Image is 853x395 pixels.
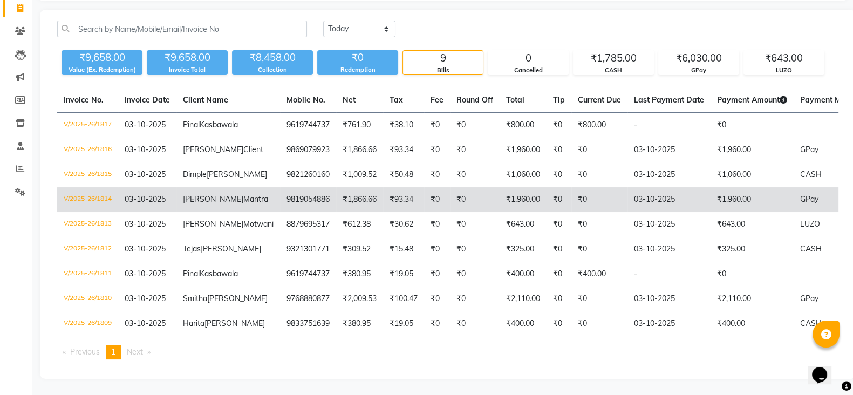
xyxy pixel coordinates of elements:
[280,212,336,237] td: 8879695317
[744,51,824,66] div: ₹643.00
[125,294,166,303] span: 03-10-2025
[147,65,228,74] div: Invoice Total
[424,262,450,287] td: ₹0
[547,262,571,287] td: ₹0
[500,311,547,336] td: ₹400.00
[450,262,500,287] td: ₹0
[800,294,818,303] span: GPay
[383,162,424,187] td: ₹50.48
[280,162,336,187] td: 9821260160
[125,244,166,254] span: 03-10-2025
[547,113,571,138] td: ₹0
[201,244,261,254] span: [PERSON_NAME]
[183,219,243,229] span: [PERSON_NAME]
[450,311,500,336] td: ₹0
[450,138,500,162] td: ₹0
[57,187,118,212] td: V/2025-26/1814
[800,145,818,154] span: GPay
[183,318,204,328] span: Harita
[424,212,450,237] td: ₹0
[57,138,118,162] td: V/2025-26/1816
[343,95,356,105] span: Net
[243,194,268,204] span: Mantra
[711,262,794,287] td: ₹0
[500,237,547,262] td: ₹325.00
[506,95,524,105] span: Total
[383,113,424,138] td: ₹38.10
[450,113,500,138] td: ₹0
[125,194,166,204] span: 03-10-2025
[800,194,818,204] span: GPay
[627,287,711,311] td: 03-10-2025
[553,95,565,105] span: Tip
[547,187,571,212] td: ₹0
[711,138,794,162] td: ₹1,960.00
[70,347,100,357] span: Previous
[183,95,228,105] span: Client Name
[207,169,267,179] span: [PERSON_NAME]
[488,51,568,66] div: 0
[383,212,424,237] td: ₹30.62
[383,262,424,287] td: ₹19.05
[450,162,500,187] td: ₹0
[571,237,627,262] td: ₹0
[488,66,568,75] div: Cancelled
[183,194,243,204] span: [PERSON_NAME]
[280,311,336,336] td: 9833751639
[578,95,621,105] span: Current Due
[571,162,627,187] td: ₹0
[125,169,166,179] span: 03-10-2025
[571,187,627,212] td: ₹0
[547,237,571,262] td: ₹0
[547,287,571,311] td: ₹0
[125,219,166,229] span: 03-10-2025
[232,65,313,74] div: Collection
[403,51,483,66] div: 9
[500,138,547,162] td: ₹1,960.00
[717,95,787,105] span: Payment Amount
[500,287,547,311] td: ₹2,110.00
[280,113,336,138] td: 9619744737
[383,311,424,336] td: ₹19.05
[450,287,500,311] td: ₹0
[336,287,383,311] td: ₹2,009.53
[571,212,627,237] td: ₹0
[390,95,403,105] span: Tax
[57,262,118,287] td: V/2025-26/1811
[57,162,118,187] td: V/2025-26/1815
[183,145,243,154] span: [PERSON_NAME]
[183,169,207,179] span: Dimple
[571,287,627,311] td: ₹0
[500,162,547,187] td: ₹1,060.00
[183,120,200,130] span: Pinal
[711,287,794,311] td: ₹2,110.00
[280,237,336,262] td: 9321301771
[125,95,170,105] span: Invoice Date
[403,66,483,75] div: Bills
[64,95,104,105] span: Invoice No.
[204,318,265,328] span: [PERSON_NAME]
[500,262,547,287] td: ₹400.00
[424,113,450,138] td: ₹0
[200,120,238,130] span: Kasbawala
[336,262,383,287] td: ₹380.95
[500,113,547,138] td: ₹800.00
[147,50,228,65] div: ₹9,658.00
[627,138,711,162] td: 03-10-2025
[111,347,115,357] span: 1
[280,138,336,162] td: 9869079923
[800,219,820,229] span: LUZO
[431,95,443,105] span: Fee
[424,237,450,262] td: ₹0
[424,138,450,162] td: ₹0
[711,187,794,212] td: ₹1,960.00
[243,145,263,154] span: Client
[200,269,238,278] span: Kasbawala
[627,311,711,336] td: 03-10-2025
[711,113,794,138] td: ₹0
[424,162,450,187] td: ₹0
[547,138,571,162] td: ₹0
[57,287,118,311] td: V/2025-26/1810
[57,113,118,138] td: V/2025-26/1817
[500,187,547,212] td: ₹1,960.00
